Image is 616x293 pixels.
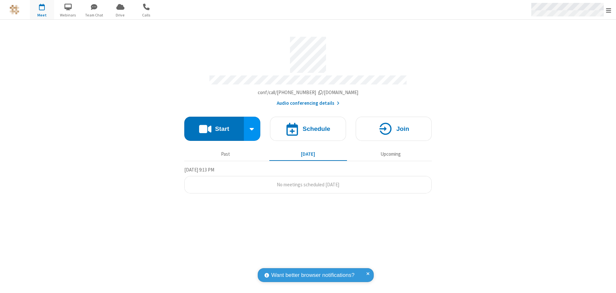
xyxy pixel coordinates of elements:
[277,100,340,107] button: Audio conferencing details
[82,12,106,18] span: Team Chat
[270,117,346,141] button: Schedule
[184,117,244,141] button: Start
[244,117,261,141] div: Start conference options
[258,89,359,96] button: Copy my meeting room linkCopy my meeting room link
[10,5,19,15] img: QA Selenium DO NOT DELETE OR CHANGE
[184,166,432,194] section: Today's Meetings
[108,12,132,18] span: Drive
[277,181,339,188] span: No meetings scheduled [DATE]
[352,148,429,160] button: Upcoming
[184,167,214,173] span: [DATE] 9:13 PM
[215,126,229,132] h4: Start
[303,126,330,132] h4: Schedule
[187,148,265,160] button: Past
[271,271,354,279] span: Want better browser notifications?
[269,148,347,160] button: [DATE]
[396,126,409,132] h4: Join
[56,12,80,18] span: Webinars
[184,32,432,107] section: Account details
[258,89,359,95] span: Copy my meeting room link
[30,12,54,18] span: Meet
[134,12,159,18] span: Calls
[356,117,432,141] button: Join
